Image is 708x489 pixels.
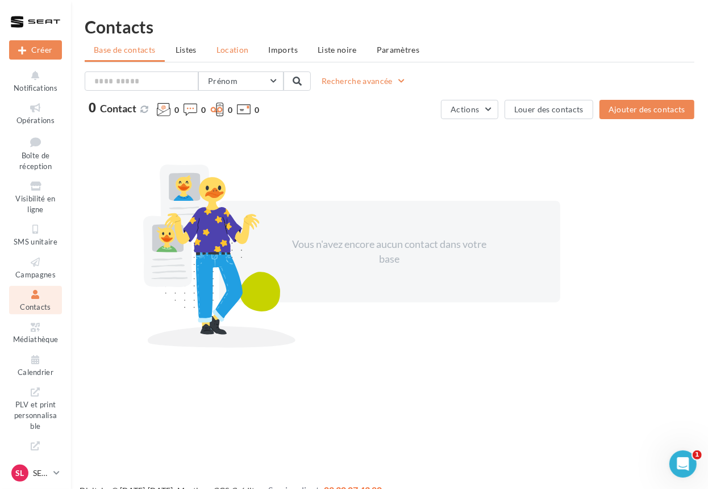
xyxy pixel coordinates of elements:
[228,104,232,116] span: 0
[216,45,249,54] span: Location
[292,237,488,266] div: Vous n'avez encore aucun contact dans votre base
[441,100,498,119] button: Actions
[14,452,57,484] span: Campagnes DataOnDemand
[20,302,51,311] span: Contacts
[269,45,298,54] span: Imports
[9,286,62,314] a: Contacts
[505,100,593,119] button: Louer des contacts
[198,71,284,91] button: Prénom
[9,319,62,347] a: Médiathèque
[9,67,62,95] button: Notifications
[14,83,57,92] span: Notifications
[14,237,57,246] span: SMS unitaire
[9,437,62,487] a: Campagnes DataOnDemand
[18,368,53,377] span: Calendrier
[89,102,96,114] span: 0
[318,45,357,54] span: Liste noire
[693,450,702,460] span: 1
[9,132,62,174] a: Boîte de réception
[174,104,179,116] span: 0
[100,102,136,115] span: Contact
[599,100,694,119] button: Ajouter des contacts
[9,462,62,484] a: SL SEAT [GEOGRAPHIC_DATA]
[9,40,62,60] div: Nouvelle campagne
[208,76,238,86] span: Prénom
[85,18,694,35] h1: Contacts
[9,254,62,281] a: Campagnes
[201,104,206,116] span: 0
[451,104,479,114] span: Actions
[13,335,59,344] span: Médiathèque
[15,194,55,214] span: Visibilité en ligne
[9,99,62,127] a: Opérations
[9,178,62,216] a: Visibilité en ligne
[16,116,55,125] span: Opérations
[9,351,62,379] a: Calendrier
[19,151,52,171] span: Boîte de réception
[377,45,420,54] span: Paramètres
[176,45,197,54] span: Listes
[15,270,56,279] span: Campagnes
[9,40,62,60] button: Créer
[255,104,259,116] span: 0
[317,74,411,88] button: Recherche avancée
[33,467,49,479] p: SEAT [GEOGRAPHIC_DATA]
[9,221,62,248] a: SMS unitaire
[9,383,62,433] a: PLV et print personnalisable
[14,398,57,430] span: PLV et print personnalisable
[669,450,697,478] iframe: Intercom live chat
[16,467,24,479] span: SL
